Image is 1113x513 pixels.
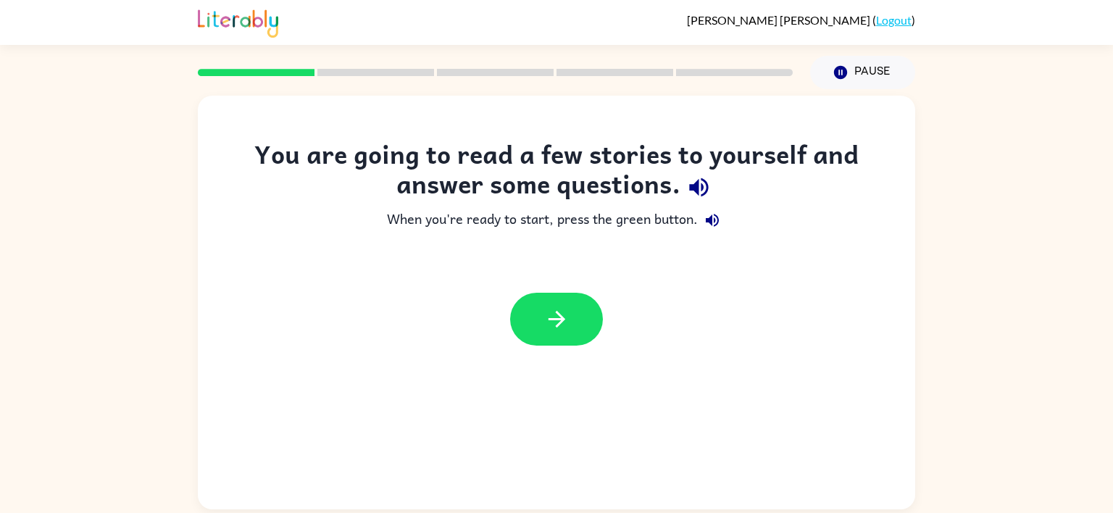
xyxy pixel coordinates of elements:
[227,206,886,235] div: When you're ready to start, press the green button.
[687,13,915,27] div: ( )
[198,6,278,38] img: Literably
[876,13,912,27] a: Logout
[227,139,886,206] div: You are going to read a few stories to yourself and answer some questions.
[810,56,915,89] button: Pause
[687,13,872,27] span: [PERSON_NAME] [PERSON_NAME]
